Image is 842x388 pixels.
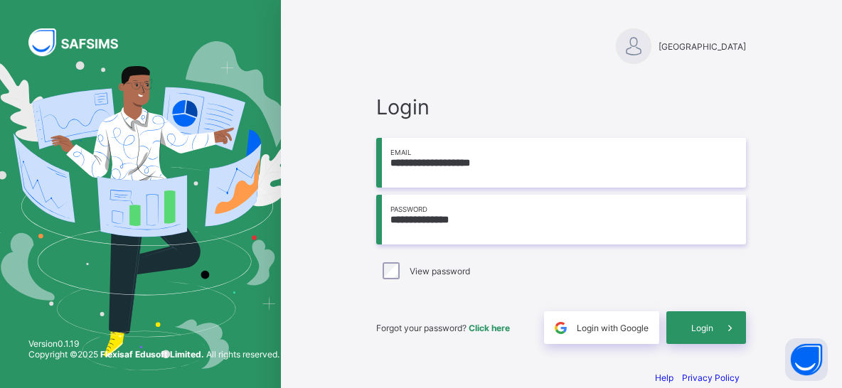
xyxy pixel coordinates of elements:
img: google.396cfc9801f0270233282035f929180a.svg [553,320,569,336]
strong: Flexisaf Edusoft Limited. [100,349,204,360]
label: View password [410,266,470,276]
span: Login [376,95,746,119]
span: Forgot your password? [376,323,510,333]
span: Version 0.1.19 [28,338,279,349]
span: Login with Google [577,323,649,333]
a: Click here [469,323,510,333]
img: SAFSIMS Logo [28,28,135,56]
span: Copyright © 2025 All rights reserved. [28,349,279,360]
a: Help [655,372,673,383]
button: Open asap [785,338,828,381]
span: Login [691,323,713,333]
span: [GEOGRAPHIC_DATA] [659,41,746,52]
a: Privacy Policy [682,372,740,383]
